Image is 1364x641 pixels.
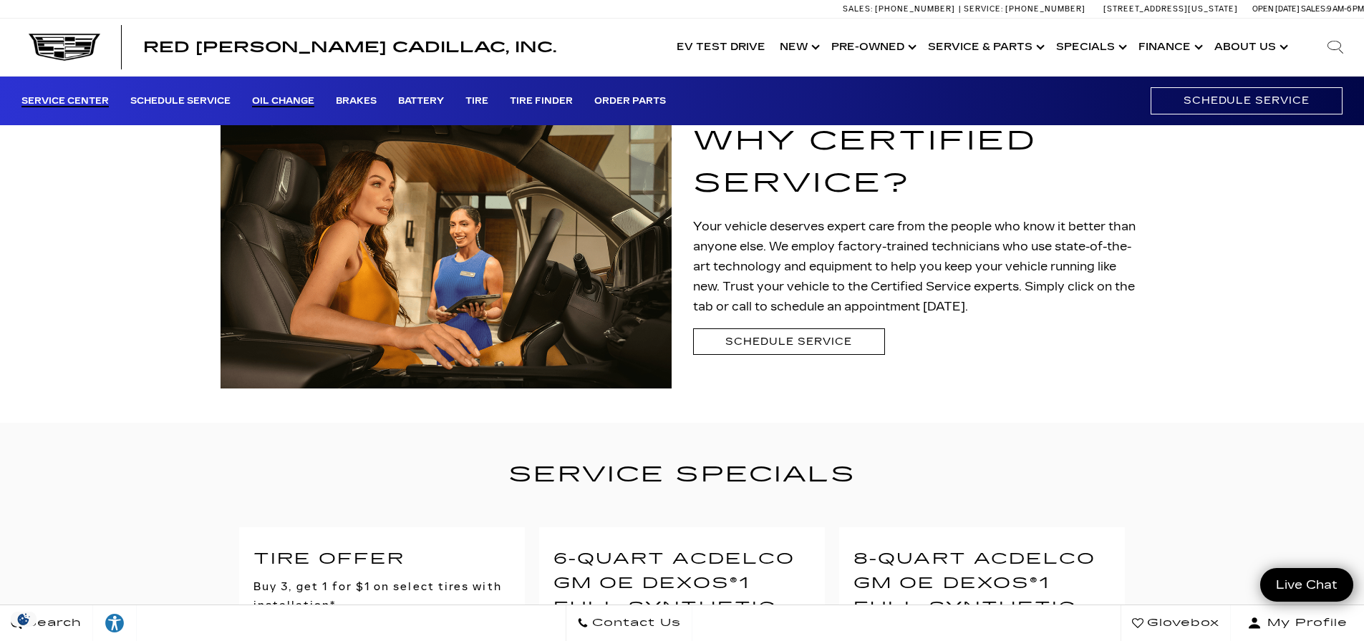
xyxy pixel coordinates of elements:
[921,19,1049,76] a: Service & Parts
[93,612,136,634] div: Explore your accessibility options
[589,613,681,633] span: Contact Us
[1231,605,1364,641] button: Open user profile menu
[693,217,1144,317] p: Your vehicle deserves expert care from the people who know it better than anyone else. We employ ...
[773,19,824,76] a: New
[143,40,556,54] a: Red [PERSON_NAME] Cadillac, Inc.
[1307,19,1364,76] div: Search
[1262,613,1348,633] span: My Profile
[1301,4,1327,14] span: Sales:
[510,96,573,107] a: Tire Finder
[253,577,511,615] h3: Buy 3, get 1 for $1 on select tires with installation*
[465,96,488,107] a: Tire
[1131,19,1207,76] a: Finance
[7,612,40,627] section: Click to Open Cookie Consent Modal
[1049,19,1131,76] a: Specials
[566,605,692,641] a: Contact Us
[130,96,231,107] a: Schedule Service
[1103,4,1238,14] a: [STREET_ADDRESS][US_STATE]
[93,605,137,641] a: Explore your accessibility options
[1143,613,1219,633] span: Glovebox
[7,612,40,627] img: Opt-Out Icon
[693,120,1144,205] h1: Why Certified Service?
[669,19,773,76] a: EV Test Drive
[843,5,959,13] a: Sales: [PHONE_NUMBER]
[336,96,377,107] a: Brakes
[1269,577,1345,593] span: Live Chat
[594,96,666,107] a: Order Parts
[143,39,556,56] span: Red [PERSON_NAME] Cadillac, Inc.
[1121,605,1231,641] a: Glovebox
[843,4,873,14] span: Sales:
[964,4,1003,14] span: Service:
[1207,19,1292,76] a: About Us
[693,328,885,355] a: Schedule Service
[21,96,109,107] a: Service Center
[29,34,100,61] img: Cadillac Dark Logo with Cadillac White Text
[875,4,955,14] span: [PHONE_NUMBER]
[1252,4,1300,14] span: Open [DATE]
[1005,4,1085,14] span: [PHONE_NUMBER]
[22,613,82,633] span: Search
[959,5,1089,13] a: Service: [PHONE_NUMBER]
[398,96,444,107] a: Battery
[221,457,1144,493] h2: Service Specials
[1327,4,1364,14] span: 9 AM-6 PM
[824,19,921,76] a: Pre-Owned
[1260,568,1353,602] a: Live Chat
[221,88,672,388] img: Service technician talking to a man and showing his ipad
[253,547,511,572] h2: Tire Offer
[252,96,314,107] a: Oil Change
[1151,87,1343,114] a: Schedule Service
